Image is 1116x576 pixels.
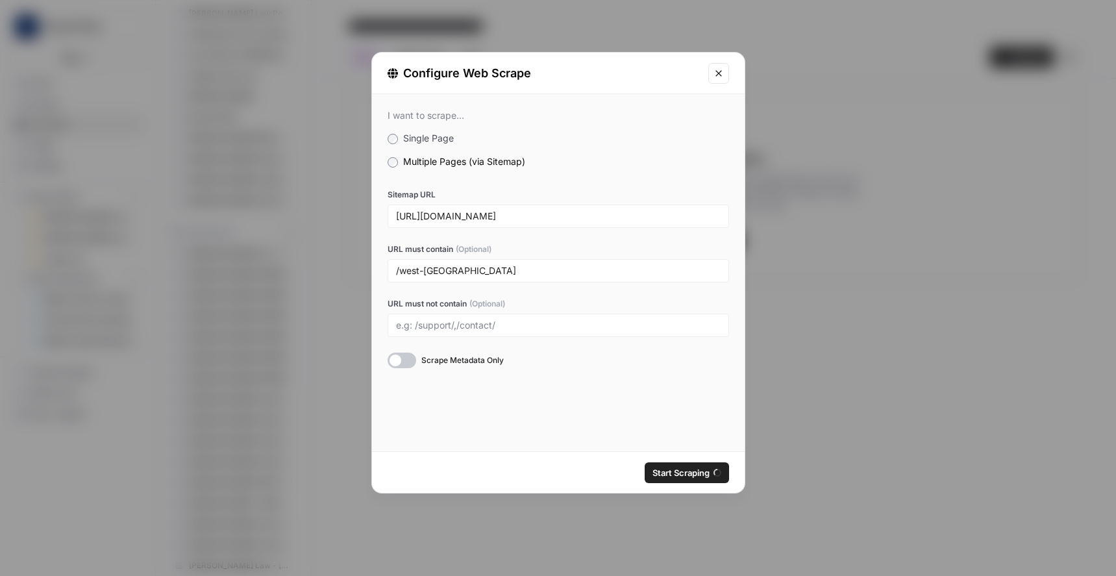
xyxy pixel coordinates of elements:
input: e.g: www.example.com/sitemap.xml [396,210,721,222]
input: e.g: /blog/,/articles/ [396,265,721,277]
span: Single Page [403,132,454,144]
button: Close modal [708,63,729,84]
span: (Optional) [469,298,505,310]
label: URL must not contain [388,298,729,310]
button: Start Scraping [645,462,729,483]
div: Configure Web Scrape [388,64,701,82]
label: Sitemap URL [388,189,729,201]
input: e.g: /support/,/contact/ [396,319,721,331]
input: Multiple Pages (via Sitemap) [388,157,398,168]
label: URL must contain [388,244,729,255]
span: Multiple Pages (via Sitemap) [403,156,525,167]
div: I want to scrape... [388,110,729,121]
span: (Optional) [456,244,491,255]
span: Start Scraping [652,466,710,479]
input: Single Page [388,134,398,144]
span: Scrape Metadata Only [421,355,504,366]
